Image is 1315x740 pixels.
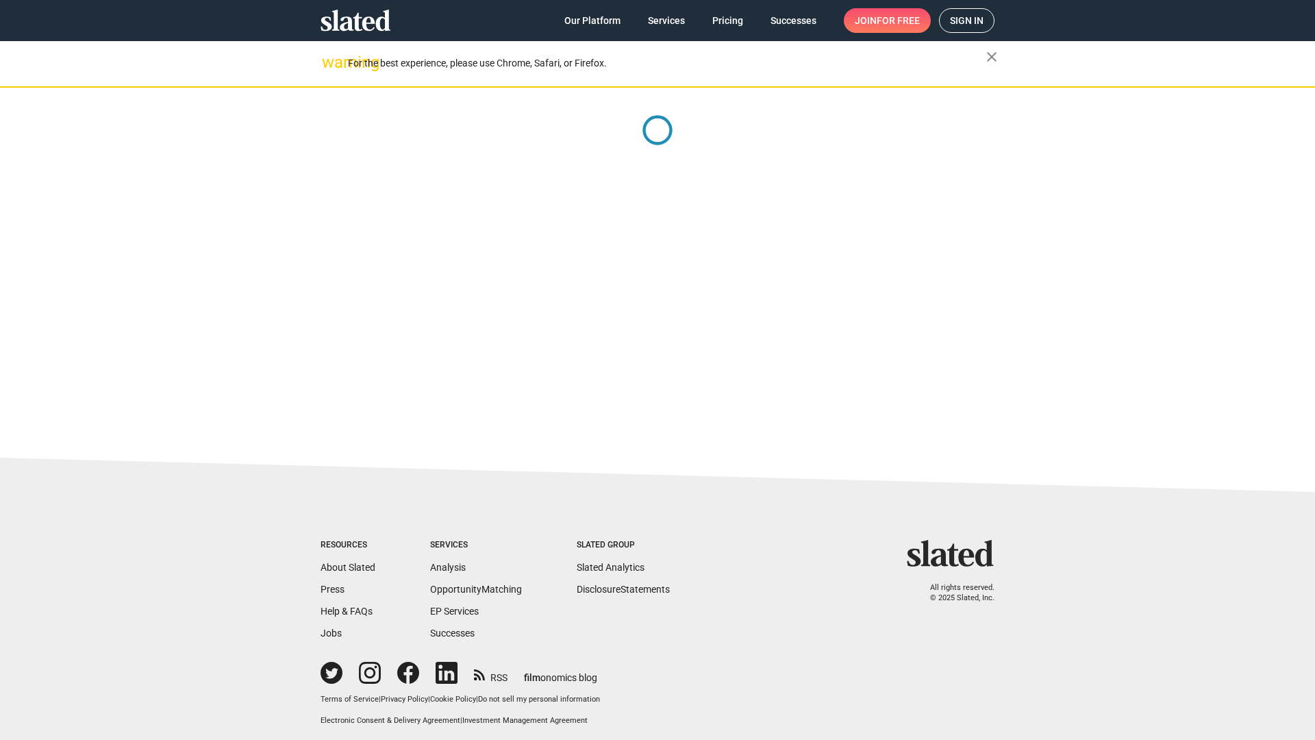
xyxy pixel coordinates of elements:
[321,584,345,595] a: Press
[855,8,920,33] span: Join
[462,716,588,725] a: Investment Management Agreement
[844,8,931,33] a: Joinfor free
[524,672,540,683] span: film
[984,49,1000,65] mat-icon: close
[524,661,597,684] a: filmonomics blog
[701,8,754,33] a: Pricing
[476,695,478,704] span: |
[321,716,460,725] a: Electronic Consent & Delivery Agreement
[430,695,476,704] a: Cookie Policy
[877,8,920,33] span: for free
[321,606,373,617] a: Help & FAQs
[321,562,375,573] a: About Slated
[321,628,342,639] a: Jobs
[916,583,994,603] p: All rights reserved. © 2025 Slated, Inc.
[950,9,984,32] span: Sign in
[771,8,816,33] span: Successes
[939,8,994,33] a: Sign in
[321,540,375,551] div: Resources
[564,8,621,33] span: Our Platform
[474,663,508,684] a: RSS
[430,562,466,573] a: Analysis
[760,8,827,33] a: Successes
[478,695,600,705] button: Do not sell my personal information
[577,540,670,551] div: Slated Group
[637,8,696,33] a: Services
[430,606,479,617] a: EP Services
[430,584,522,595] a: OpportunityMatching
[460,716,462,725] span: |
[379,695,381,704] span: |
[321,695,379,704] a: Terms of Service
[577,584,670,595] a: DisclosureStatements
[577,562,644,573] a: Slated Analytics
[428,695,430,704] span: |
[348,54,986,73] div: For the best experience, please use Chrome, Safari, or Firefox.
[381,695,428,704] a: Privacy Policy
[712,8,743,33] span: Pricing
[430,628,475,639] a: Successes
[430,540,522,551] div: Services
[322,54,338,71] mat-icon: warning
[648,8,685,33] span: Services
[553,8,631,33] a: Our Platform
